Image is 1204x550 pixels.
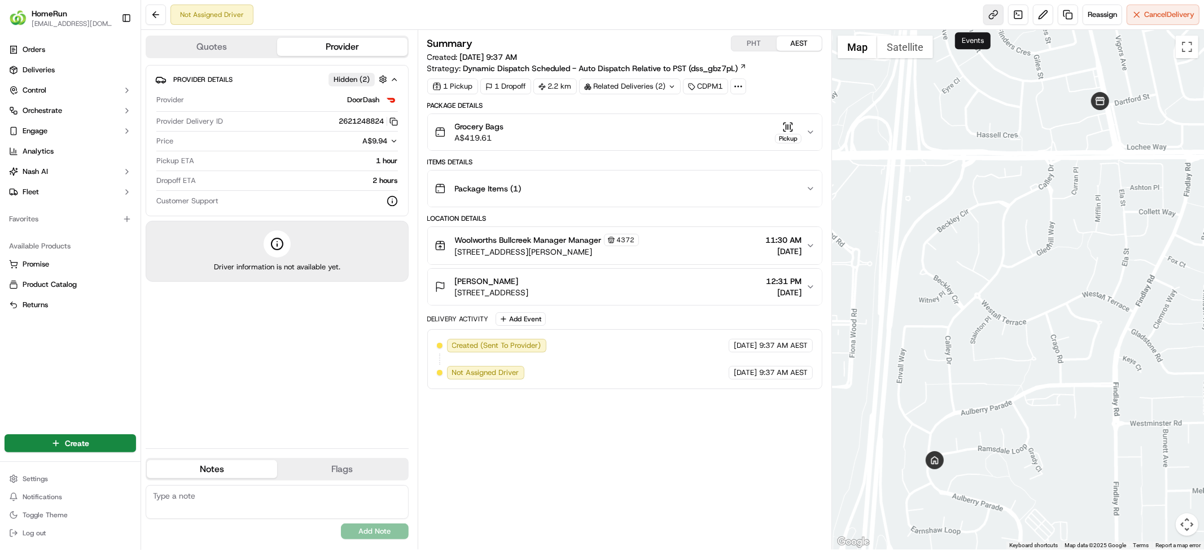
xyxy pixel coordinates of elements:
div: Location Details [427,214,822,223]
button: Product Catalog [5,276,136,294]
div: Events [955,32,991,49]
button: Fleet [5,183,136,201]
button: Promise [5,255,136,273]
a: Promise [9,259,132,269]
button: HomeRunHomeRun[EMAIL_ADDRESS][DOMAIN_NAME] [5,5,117,32]
span: 4372 [617,235,635,245]
span: 12:31 PM [766,276,802,287]
span: Deliveries [23,65,55,75]
div: CDPM1 [683,78,728,94]
span: [DATE] [765,246,802,257]
span: Engage [23,126,47,136]
span: Driver information is not available yet. [214,262,340,272]
button: Show satellite imagery [877,36,933,58]
button: Notifications [5,489,136,505]
span: [DATE] [734,341,757,351]
button: Orchestrate [5,102,136,120]
button: Reassign [1083,5,1122,25]
div: 2 hours [200,176,398,186]
button: HomeRun [32,8,67,19]
div: Items Details [427,158,822,167]
span: A$419.61 [455,132,504,143]
span: Nash AI [23,167,48,177]
span: Created (Sent To Provider) [452,341,541,351]
img: HomeRun [9,9,27,27]
span: Dropoff ETA [156,176,196,186]
span: Fleet [23,187,39,197]
span: Grocery Bags [455,121,504,132]
span: Map data ©2025 Google [1065,542,1126,548]
div: Package Details [427,101,822,110]
button: Woolworths Bullcreek Manager Manager4372[STREET_ADDRESS][PERSON_NAME]11:30 AM[DATE] [428,227,822,264]
a: Orders [5,41,136,59]
button: Grocery BagsA$419.61Pickup [428,114,822,150]
span: [DATE] [766,287,802,298]
span: Log out [23,529,46,538]
span: Product Catalog [23,280,77,290]
h3: Summary [427,38,473,49]
a: Dynamic Dispatch Scheduled - Auto Dispatch Relative to PST (dss_gbz7pL) [463,63,747,74]
span: Provider [156,95,184,105]
button: Settings [5,471,136,487]
a: Terms (opens in new tab) [1133,542,1149,548]
div: Favorites [5,210,136,228]
span: Reassign [1088,10,1117,20]
button: Engage [5,122,136,140]
span: Analytics [23,146,54,156]
span: Orders [23,45,45,55]
button: Hidden (2) [329,72,390,86]
span: Orchestrate [23,106,62,116]
div: Strategy: [427,63,747,74]
button: Pickup [775,121,802,143]
button: PHT [732,36,777,51]
span: Woolworths Bullcreek Manager Manager [455,234,602,246]
span: Notifications [23,492,62,501]
span: [DATE] 9:37 AM [460,52,518,62]
img: doordash_logo_v2.png [384,93,398,107]
span: Cancel Delivery [1144,10,1194,20]
span: Toggle Theme [23,510,68,520]
button: Provider DetailsHidden (2) [155,70,399,89]
span: 11:30 AM [765,234,802,246]
button: Nash AI [5,163,136,181]
button: Quotes [147,38,277,56]
a: Report a map error [1155,542,1201,548]
div: Available Products [5,237,136,255]
button: Add Event [496,312,546,326]
span: Hidden ( 2 ) [334,75,370,85]
span: [EMAIL_ADDRESS][DOMAIN_NAME] [32,19,112,28]
button: Show street map [838,36,877,58]
span: [DATE] [734,368,757,378]
span: Create [65,438,89,449]
div: 1 Dropoff [480,78,531,94]
span: [STREET_ADDRESS] [455,287,529,298]
button: Create [5,434,136,452]
button: Control [5,81,136,99]
div: Delivery Activity [427,315,489,324]
span: 9:37 AM AEST [759,341,808,351]
button: Keyboard shortcuts [1009,542,1058,549]
span: [PERSON_NAME] [455,276,519,287]
button: Returns [5,296,136,314]
a: Open this area in Google Maps (opens a new window) [835,535,872,549]
button: Provider [277,38,408,56]
button: Flags [277,460,408,478]
span: Dynamic Dispatch Scheduled - Auto Dispatch Relative to PST (dss_gbz7pL) [463,63,738,74]
button: [PERSON_NAME][STREET_ADDRESS]12:31 PM[DATE] [428,269,822,305]
span: Provider Delivery ID [156,116,223,126]
img: Google [835,535,872,549]
span: Not Assigned Driver [452,368,519,378]
button: Log out [5,525,136,541]
span: Settings [23,474,48,483]
a: Analytics [5,142,136,160]
span: A$9.94 [363,136,388,146]
div: 1 hour [199,156,398,166]
span: Customer Support [156,196,218,206]
button: Package Items (1) [428,171,822,207]
span: Provider Details [173,75,233,84]
a: Product Catalog [9,280,132,290]
span: Package Items ( 1 ) [455,183,522,194]
span: Promise [23,259,49,269]
button: Notes [147,460,277,478]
